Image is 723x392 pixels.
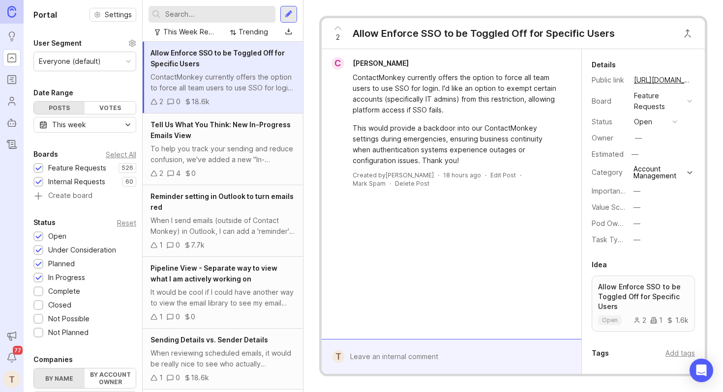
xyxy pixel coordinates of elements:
[633,317,646,324] div: 2
[159,96,163,107] div: 2
[3,71,21,88] a: Roadmaps
[3,28,21,45] a: Ideas
[159,168,163,179] div: 2
[353,59,409,67] span: [PERSON_NAME]
[239,27,268,37] div: Trending
[125,178,133,186] p: 60
[90,8,136,22] button: Settings
[520,171,521,179] div: ·
[48,300,71,310] div: Closed
[633,234,640,245] div: —
[353,123,562,166] div: This would provide a backdoor into our ContactMonkey settings during emergencies, ensuring busine...
[151,215,295,237] div: When I send emails (outside of Contact Monkey) in Outlook, I can add a 'reminder' flag (follow up...
[176,168,181,179] div: 4
[3,92,21,110] a: Users
[353,171,434,179] div: Created by [PERSON_NAME]
[165,9,271,20] input: Search...
[48,258,75,269] div: Planned
[13,346,23,355] span: 77
[52,119,86,130] div: This week
[85,102,135,114] div: Votes
[48,327,89,338] div: Not Planned
[85,368,135,388] label: By account owner
[592,219,642,227] label: Pod Ownership
[443,171,481,179] a: 18 hours ago
[592,116,626,127] div: Status
[592,59,616,71] div: Details
[143,257,303,329] a: Pipeline View - Separate way to view what I am actively working onIt would be cool if I could hav...
[121,164,133,172] p: 526
[48,163,106,173] div: Feature Requests
[336,32,340,43] span: 2
[592,276,695,332] a: Allow Enforce SSO to be Toggled Off for Specific Usersopen211.6k
[631,74,695,86] a: [URL][DOMAIN_NAME]
[151,49,285,68] span: Allow Enforce SSO to be Toggled Off for Specific Users
[3,370,21,388] button: T
[3,136,21,153] a: Changelog
[143,113,303,185] a: Tell Us What You Think: New In-Progress Emails ViewTo help you track your sending and reduce conf...
[176,240,180,251] div: 0
[633,166,685,179] div: Account Management
[48,176,105,187] div: Internal Requests
[33,9,57,21] h1: Portal
[191,311,195,322] div: 0
[151,348,295,369] div: When reviewing scheduled emails, it would be really nice to see who actually scheduled it versus ...
[151,143,295,165] div: To help you track your sending and reduce confusion, we've added a new "In-Progress" tab. It stor...
[485,171,486,179] div: ·
[33,217,56,228] div: Status
[635,133,642,143] div: —
[592,167,626,178] div: Category
[163,27,216,37] div: This Week Requests Triage
[176,96,181,107] div: 0
[48,313,90,324] div: Not Possible
[3,349,21,366] button: Notifications
[143,329,303,390] a: Sending Details vs. Sender DetailsWhen reviewing scheduled emails, it would be really nice to see...
[592,96,626,107] div: Board
[159,240,163,251] div: 1
[633,202,640,213] div: —
[151,192,294,211] span: Reminder setting in Outlook to turn emails red
[3,327,21,345] button: Announcements
[34,102,85,114] div: Posts
[191,96,210,107] div: 18.6k
[34,368,85,388] label: By name
[592,133,626,143] div: Owner
[598,282,689,311] p: Allow Enforce SSO to be Toggled Off for Specific Users
[331,57,344,70] div: C
[48,286,80,297] div: Complete
[33,192,136,201] a: Create board
[191,240,205,251] div: 7.7k
[33,148,58,160] div: Boards
[151,264,277,283] span: Pipeline View - Separate way to view what I am actively working on
[592,347,609,359] div: Tags
[3,49,21,67] a: Portal
[191,372,209,383] div: 18.6k
[629,148,641,161] div: —
[151,287,295,308] div: It would be cool if I could have another way to view the email library to see my email (aka my pr...
[438,171,439,179] div: ·
[390,179,391,188] div: ·
[151,120,291,140] span: Tell Us What You Think: New In-Progress Emails View
[592,151,624,158] div: Estimated
[7,6,16,17] img: Canny Home
[33,87,73,99] div: Date Range
[592,259,607,271] div: Idea
[176,372,180,383] div: 0
[106,152,136,157] div: Select All
[592,235,627,244] label: Task Type
[159,372,163,383] div: 1
[191,168,196,179] div: 0
[690,359,713,382] div: Open Intercom Messenger
[602,316,618,324] p: open
[326,57,417,70] a: C[PERSON_NAME]
[151,72,295,93] div: ContactMonkey currently offers the option to force all team users to use SSO for login. I'd like ...
[353,72,562,115] div: ContactMonkey currently offers the option to force all team users to use SSO for login. I'd like ...
[48,245,116,255] div: Under Consideration
[666,317,689,324] div: 1.6k
[143,42,303,113] a: Allow Enforce SSO to be Toggled Off for Specific UsersContactMonkey currently offers the option t...
[490,171,516,179] div: Edit Post
[3,114,21,132] a: Autopilot
[592,187,629,195] label: Importance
